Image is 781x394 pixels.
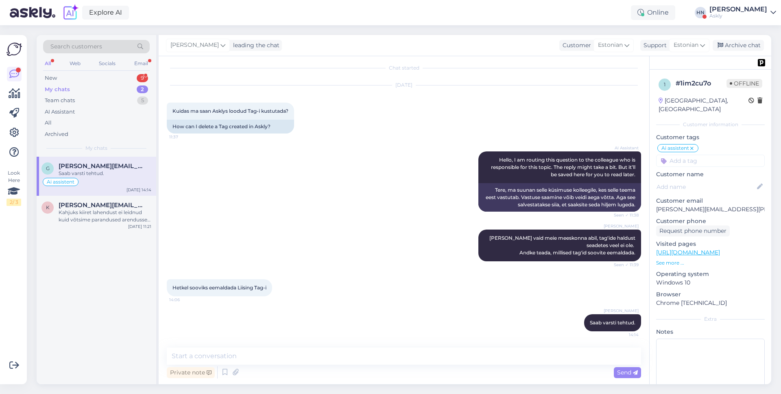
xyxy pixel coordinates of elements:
[7,199,21,206] div: 2 / 3
[656,249,720,256] a: [URL][DOMAIN_NAME]
[167,120,294,134] div: How can I delete a Tag created in Askly?
[659,96,748,114] div: [GEOGRAPHIC_DATA], [GEOGRAPHIC_DATA]
[127,187,151,193] div: [DATE] 14:14
[656,240,765,248] p: Visited pages
[590,320,635,326] span: Saab varsti tehtud.
[45,96,75,105] div: Team chats
[676,79,726,88] div: # 1im2cu7o
[45,108,75,116] div: AI Assistant
[709,6,776,19] a: [PERSON_NAME]Askly
[604,308,639,314] span: [PERSON_NAME]
[50,42,102,51] span: Search customers
[656,315,765,323] div: Extra
[45,85,70,94] div: My chats
[97,58,117,69] div: Socials
[170,41,219,50] span: [PERSON_NAME]
[608,212,639,218] span: Seen ✓ 11:38
[617,369,638,376] span: Send
[631,5,675,20] div: Online
[656,205,765,214] p: [PERSON_NAME][EMAIL_ADDRESS][PERSON_NAME][DOMAIN_NAME]
[656,197,765,205] p: Customer email
[82,6,129,20] a: Explore AI
[656,155,765,167] input: Add a tag
[695,7,706,18] div: HN
[46,165,50,171] span: g
[59,201,143,209] span: kristiina.laur@eestiloto.ee
[47,179,74,184] span: Ai assistent
[491,157,637,177] span: Hello, I am routing this question to the colleague who is responsible for this topic. The reply m...
[713,40,764,51] div: Archive chat
[559,41,591,50] div: Customer
[656,270,765,278] p: Operating system
[489,235,637,256] span: [PERSON_NAME] vaid meie meeskonna abil, tag'ide haldust seadetes veel ei ole. Andke teada, millis...
[709,6,767,13] div: [PERSON_NAME]
[656,299,765,307] p: Chrome [TECHNICAL_ID]
[167,367,215,378] div: Private note
[657,182,755,191] input: Add name
[62,4,79,21] img: explore-ai
[604,223,639,229] span: [PERSON_NAME]
[726,79,762,88] span: Offline
[68,58,82,69] div: Web
[59,170,151,177] div: Saab varsti tehtud.
[137,96,148,105] div: 5
[656,225,730,236] div: Request phone number
[172,285,266,291] span: Hetkel sooviks eemaldada Liising Tag-i
[167,64,641,72] div: Chat started
[59,162,143,170] span: gunnar.obolenski@klick.ee
[661,146,689,151] span: Ai assistent
[137,85,148,94] div: 2
[43,58,52,69] div: All
[133,58,150,69] div: Email
[45,119,52,127] div: All
[656,121,765,128] div: Customer information
[45,130,68,138] div: Archived
[758,59,765,66] img: pd
[598,41,623,50] span: Estonian
[230,41,279,50] div: leading the chat
[709,13,767,19] div: Askly
[46,204,50,210] span: k
[167,81,641,89] div: [DATE]
[664,81,665,88] span: 1
[608,332,639,338] span: 14:14
[85,144,107,152] span: My chats
[128,223,151,230] div: [DATE] 11:21
[478,183,641,212] div: Tere, ma suunan selle küsimuse kolleegile, kes selle teema eest vastutab. Vastuse saamine võib ve...
[45,74,57,82] div: New
[608,262,639,268] span: Seen ✓ 11:39
[640,41,667,50] div: Support
[656,133,765,142] p: Customer tags
[656,278,765,287] p: Windows 10
[656,170,765,179] p: Customer name
[137,74,148,82] div: 9
[172,108,288,114] span: Kuidas ma saan Asklys loodud Tag-i kustutada?
[59,209,151,223] div: Kahjuks kiiret lahendust ei leidnud kuid võtsime parandused arendusse. Aitäh tagasiside eest!
[169,134,200,140] span: 11:37
[656,259,765,267] p: See more ...
[7,42,22,57] img: Askly Logo
[7,169,21,206] div: Look Here
[656,290,765,299] p: Browser
[674,41,698,50] span: Estonian
[608,145,639,151] span: AI Assistant
[656,328,765,336] p: Notes
[169,297,200,303] span: 14:06
[656,217,765,225] p: Customer phone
